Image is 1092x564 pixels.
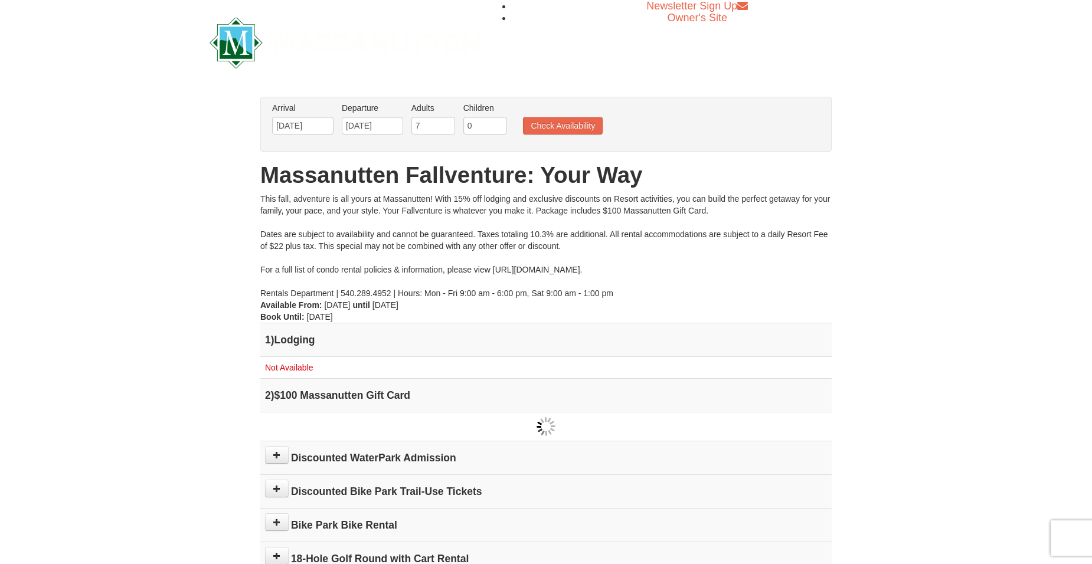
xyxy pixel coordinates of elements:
[272,102,334,114] label: Arrival
[260,312,305,322] strong: Book Until:
[668,12,727,24] a: Owner's Site
[265,363,313,372] span: Not Available
[411,102,455,114] label: Adults
[210,27,480,55] a: Massanutten Resort
[307,312,333,322] span: [DATE]
[265,452,827,464] h4: Discounted WaterPark Admission
[260,163,832,187] h1: Massanutten Fallventure: Your Way
[271,389,274,401] span: )
[324,300,350,310] span: [DATE]
[265,389,827,401] h4: 2 $100 Massanutten Gift Card
[352,300,370,310] strong: until
[271,334,274,346] span: )
[523,117,603,135] button: Check Availability
[260,193,832,299] div: This fall, adventure is all yours at Massanutten! With 15% off lodging and exclusive discounts on...
[265,486,827,497] h4: Discounted Bike Park Trail-Use Tickets
[265,519,827,531] h4: Bike Park Bike Rental
[372,300,398,310] span: [DATE]
[260,300,322,310] strong: Available From:
[265,334,827,346] h4: 1 Lodging
[342,102,403,114] label: Departure
[210,17,480,68] img: Massanutten Resort Logo
[463,102,507,114] label: Children
[537,417,555,436] img: wait gif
